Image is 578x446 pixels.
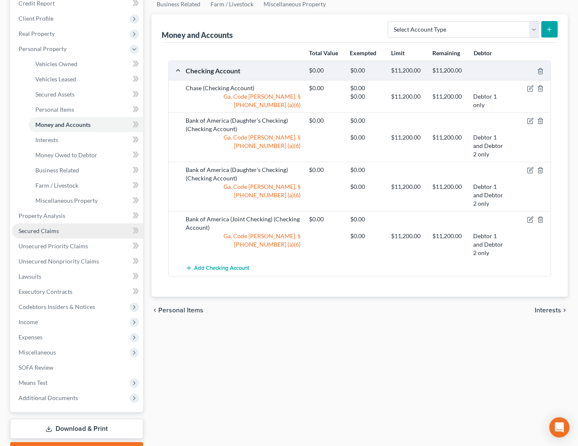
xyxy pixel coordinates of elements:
[181,133,305,159] div: Ga. Code [PERSON_NAME]. § [PHONE_NUMBER] (a)(6)
[12,208,143,223] a: Property Analysis
[35,197,98,204] span: Miscellaneous Property
[19,379,48,386] span: Means Test
[29,87,143,102] a: Secured Assets
[29,163,143,178] a: Business Related
[428,92,469,109] div: $11,200.00
[19,394,78,401] span: Additional Documents
[350,49,377,56] strong: Exempted
[346,67,387,75] div: $0.00
[19,15,53,22] span: Client Profile
[35,75,76,83] span: Vehicles Leased
[474,49,492,56] strong: Debtor
[19,227,59,234] span: Secured Claims
[561,307,568,314] i: chevron_right
[305,116,346,125] div: $0.00
[346,232,387,257] div: $0.00
[152,307,158,314] i: chevron_left
[181,92,305,109] div: Ga. Code [PERSON_NAME]. § [PHONE_NUMBER] (a)(6)
[29,132,143,148] a: Interests
[19,318,38,325] span: Income
[29,102,143,117] a: Personal Items
[29,193,143,208] a: Miscellaneous Property
[469,92,511,109] div: Debtor 1 only
[35,91,75,98] span: Secured Assets
[29,56,143,72] a: Vehicles Owned
[387,232,428,257] div: $11,200.00
[346,166,387,174] div: $0.00
[428,67,469,75] div: $11,200.00
[35,136,58,143] span: Interests
[535,307,568,314] button: Interests chevron_right
[35,121,91,128] span: Money and Accounts
[387,92,428,109] div: $11,200.00
[19,242,88,250] span: Unsecured Priority Claims
[19,349,56,356] span: Miscellaneous
[181,116,305,133] div: Bank of America (Daughter's Checking) (Checking Account)
[12,269,143,284] a: Lawsuits
[387,133,428,159] div: $11,200.00
[346,183,387,208] div: $0.00
[181,232,305,257] div: Ga. Code [PERSON_NAME]. § [PHONE_NUMBER] (a)(6)
[19,258,99,265] span: Unsecured Nonpriority Claims
[162,30,233,40] div: Money and Accounts
[19,30,55,37] span: Real Property
[428,183,469,208] div: $11,200.00
[469,183,511,208] div: Debtor 1 and Debtor 2 only
[428,133,469,159] div: $11,200.00
[158,307,203,314] span: Personal Items
[29,72,143,87] a: Vehicles Leased
[186,261,249,276] button: Add Checking Account
[12,254,143,269] a: Unsecured Nonpriority Claims
[181,183,305,208] div: Ga. Code [PERSON_NAME]. § [PHONE_NUMBER] (a)(6)
[346,133,387,159] div: $0.00
[305,84,346,92] div: $0.00
[309,49,338,56] strong: Total Value
[392,49,405,56] strong: Limit
[305,215,346,223] div: $0.00
[10,419,143,439] a: Download & Print
[305,166,346,174] div: $0.00
[387,183,428,208] div: $11,200.00
[346,92,387,109] div: $0.00
[305,67,346,75] div: $0.00
[469,133,511,159] div: Debtor 1 and Debtor 2 only
[29,117,143,132] a: Money and Accounts
[35,151,97,159] span: Money Owed to Debtor
[19,364,53,371] span: SOFA Review
[387,67,428,75] div: $11,200.00
[35,106,74,113] span: Personal Items
[428,232,469,257] div: $11,200.00
[35,60,77,67] span: Vehicles Owned
[469,232,511,257] div: Debtor 1 and Debtor 2 only
[19,273,41,280] span: Lawsuits
[181,166,305,183] div: Bank of America (Daughter's Checking) (Checking Account)
[19,288,72,295] span: Executory Contracts
[29,148,143,163] a: Money Owed to Debtor
[19,212,65,219] span: Property Analysis
[35,182,78,189] span: Farm / Livestock
[19,45,67,52] span: Personal Property
[181,66,305,75] div: Checking Account
[181,84,305,92] div: Chase (Checking Account)
[35,167,79,174] span: Business Related
[12,223,143,239] a: Secured Claims
[152,307,203,314] button: chevron_left Personal Items
[12,360,143,375] a: SOFA Review
[29,178,143,193] a: Farm / Livestock
[19,333,43,341] span: Expenses
[346,215,387,223] div: $0.00
[12,284,143,299] a: Executory Contracts
[432,49,460,56] strong: Remaining
[346,116,387,125] div: $0.00
[19,303,95,310] span: Codebtors Insiders & Notices
[194,265,249,272] span: Add Checking Account
[346,84,387,92] div: $0.00
[181,215,305,232] div: Bank of America (Joint Checking) (Checking Account)
[549,417,570,438] div: Open Intercom Messenger
[535,307,561,314] span: Interests
[12,239,143,254] a: Unsecured Priority Claims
